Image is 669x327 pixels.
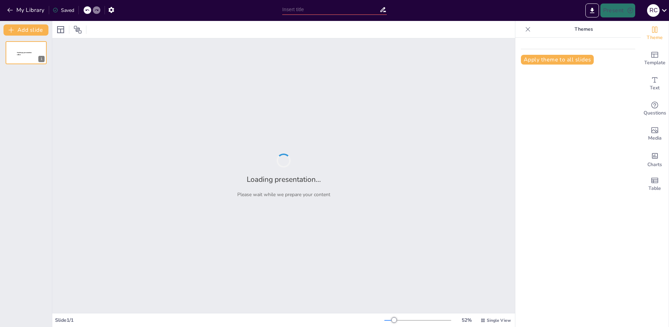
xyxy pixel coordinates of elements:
span: Template [644,59,666,67]
span: Text [650,84,660,92]
button: R C [647,3,660,17]
span: Questions [644,109,666,117]
span: Charts [647,161,662,169]
button: My Library [5,5,47,16]
div: Add text boxes [641,71,669,96]
span: Sendsteps presentation editor [17,52,32,56]
button: Present [600,3,635,17]
div: 1 [38,56,45,62]
button: Add slide [3,24,48,36]
input: Insert title [282,5,379,15]
div: Layout [55,24,66,35]
div: Change the overall theme [641,21,669,46]
span: Single View [487,318,511,323]
button: Export to PowerPoint [585,3,599,17]
div: Add images, graphics, shapes or video [641,121,669,147]
span: Table [648,185,661,192]
span: Position [74,25,82,34]
div: 52 % [458,317,475,324]
div: Get real-time input from your audience [641,96,669,121]
span: Theme [647,34,663,42]
div: Add ready made slides [641,46,669,71]
div: R C [647,4,660,17]
div: Slide 1 / 1 [55,317,384,324]
div: 1 [6,41,47,64]
div: Add charts and graphs [641,147,669,172]
div: Saved [53,7,74,14]
span: Media [648,134,662,142]
button: Apply theme to all slides [521,55,594,65]
p: Please wait while we prepare your content [237,191,330,198]
p: Themes [533,21,634,38]
h2: Loading presentation... [247,174,321,184]
div: Add a table [641,172,669,197]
